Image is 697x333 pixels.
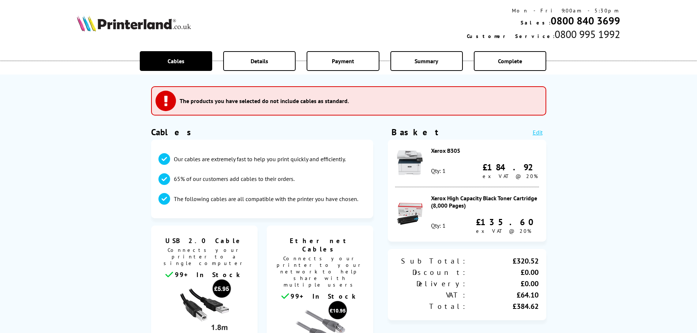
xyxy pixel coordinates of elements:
span: Payment [332,57,354,65]
img: Xerox High Capacity Black Toner Cartridge (8,000 Pages) [397,201,423,227]
div: £320.52 [467,256,539,266]
span: Details [251,57,268,65]
img: Printerland Logo [77,15,191,31]
span: USB 2.0 Cable [157,236,252,245]
div: £135.60 [476,216,539,228]
span: Complete [498,57,522,65]
div: Discount: [395,268,467,277]
h3: The products you have selected do not include cables as standard. [180,97,349,105]
span: ex VAT @ 20% [476,228,531,234]
div: Sub Total: [395,256,467,266]
span: 99+ In Stock [175,270,243,279]
img: Xerox B305 [397,150,423,175]
div: £0.00 [467,268,539,277]
span: Ethernet Cables [272,236,368,253]
a: Edit [533,129,543,136]
span: 99+ In Stock [291,292,359,300]
div: Xerox B305 [431,147,539,154]
div: £384.62 [467,302,539,311]
a: 0800 840 3699 [551,14,620,27]
p: The following cables are all compatible with the printer you have chosen. [174,195,358,203]
h1: Cables [151,126,374,138]
div: Qty: 1 [431,222,446,229]
p: 65% of our customers add cables to their orders. [174,175,295,183]
div: £0.00 [467,279,539,288]
span: Customer Service: [467,33,555,39]
span: Summary [415,57,438,65]
div: VAT: [395,290,467,300]
div: Delivery: [395,279,467,288]
div: Basket [391,126,439,138]
span: Sales: [521,19,551,26]
div: Qty: 1 [431,167,446,174]
p: Our cables are extremely fast to help you print quickly and efficiently. [174,155,346,163]
span: ex VAT @ 20% [483,173,538,179]
span: 0800 995 1992 [555,27,620,41]
div: Mon - Fri 9:00am - 5:30pm [467,7,620,14]
div: £184.92 [483,162,539,173]
div: £64.10 [467,290,539,300]
div: Total: [395,302,467,311]
span: Cables [168,57,184,65]
span: Connects your printer to your network to help share with multiple users [270,253,370,292]
div: Xerox High Capacity Black Toner Cartridge (8,000 Pages) [431,194,539,209]
span: Connects your printer to a single computer [155,245,254,270]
